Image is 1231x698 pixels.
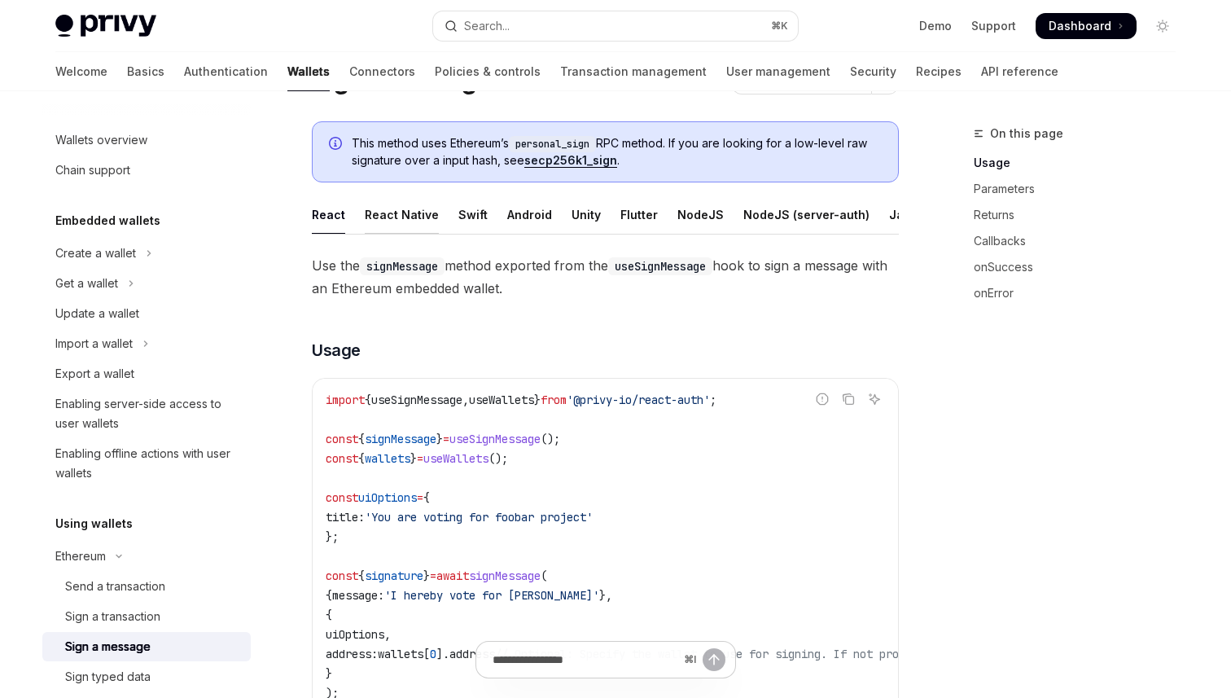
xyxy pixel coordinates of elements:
[974,280,1189,306] a: onError
[42,662,251,691] a: Sign typed data
[55,211,160,230] h5: Embedded wallets
[42,156,251,185] a: Chain support
[864,389,885,410] button: Ask AI
[55,394,241,433] div: Enabling server-side access to user wallets
[726,52,830,91] a: User management
[436,432,443,446] span: }
[326,529,339,544] span: };
[42,125,251,155] a: Wallets overview
[608,257,712,275] code: useSignMessage
[55,514,133,533] h5: Using wallets
[710,393,716,407] span: ;
[326,451,358,466] span: const
[358,451,365,466] span: {
[332,588,384,603] span: message:
[838,389,859,410] button: Copy the contents from the code block
[55,334,133,353] div: Import a wallet
[677,195,724,234] div: NodeJS
[312,195,345,234] div: React
[42,439,251,488] a: Enabling offline actions with user wallets
[599,588,612,603] span: },
[42,269,251,298] button: Toggle Get a wallet section
[42,389,251,438] a: Enabling server-side access to user wallets
[312,339,361,362] span: Usage
[981,52,1058,91] a: API reference
[541,432,560,446] span: ();
[990,124,1063,143] span: On this page
[384,588,599,603] span: 'I hereby vote for [PERSON_NAME]'
[365,195,439,234] div: React Native
[417,451,423,466] span: =
[65,667,151,687] div: Sign typed data
[326,588,332,603] span: {
[743,195,870,234] div: NodeJS (server-auth)
[55,52,107,91] a: Welcome
[771,20,788,33] span: ⌘ K
[1036,13,1137,39] a: Dashboard
[703,648,725,671] button: Send message
[55,15,156,37] img: light logo
[55,364,134,384] div: Export a wallet
[55,244,136,263] div: Create a wallet
[55,274,118,293] div: Get a wallet
[410,451,417,466] span: }
[55,160,130,180] div: Chain support
[488,451,508,466] span: ();
[326,568,358,583] span: const
[417,490,423,505] span: =
[541,393,567,407] span: from
[287,52,330,91] a: Wallets
[349,52,415,91] a: Connectors
[509,136,596,152] code: personal_sign
[971,18,1016,34] a: Support
[458,195,488,234] div: Swift
[916,52,962,91] a: Recipes
[365,451,410,466] span: wallets
[572,195,601,234] div: Unity
[889,195,918,234] div: Java
[326,490,358,505] span: const
[358,568,365,583] span: {
[42,239,251,268] button: Toggle Create a wallet section
[371,393,462,407] span: useSignMessage
[326,608,332,622] span: {
[433,11,798,41] button: Open search
[42,542,251,571] button: Toggle Ethereum section
[365,510,593,525] span: 'You are voting for foobar project'
[326,393,365,407] span: import
[919,18,952,34] a: Demo
[493,642,677,678] input: Ask a question...
[974,150,1189,176] a: Usage
[329,137,345,153] svg: Info
[974,228,1189,254] a: Callbacks
[42,359,251,389] a: Export a wallet
[65,577,165,596] div: Send a transaction
[850,52,896,91] a: Security
[462,393,469,407] span: ,
[127,52,164,91] a: Basics
[42,632,251,661] a: Sign a message
[620,195,658,234] div: Flutter
[436,568,469,583] span: await
[974,176,1189,202] a: Parameters
[184,52,268,91] a: Authentication
[326,432,358,446] span: const
[812,389,833,410] button: Report incorrect code
[358,490,417,505] span: uiOptions
[524,153,617,168] a: secp256k1_sign
[42,299,251,328] a: Update a wallet
[423,568,430,583] span: }
[42,602,251,631] a: Sign a transaction
[1049,18,1111,34] span: Dashboard
[384,627,391,642] span: ,
[567,393,710,407] span: '@privy-io/react-auth'
[326,627,384,642] span: uiOptions
[464,16,510,36] div: Search...
[974,254,1189,280] a: onSuccess
[42,329,251,358] button: Toggle Import a wallet section
[352,135,882,169] span: This method uses Ethereum’s RPC method. If you are looking for a low-level raw signature over a i...
[65,637,151,656] div: Sign a message
[443,432,449,446] span: =
[507,195,552,234] div: Android
[365,432,436,446] span: signMessage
